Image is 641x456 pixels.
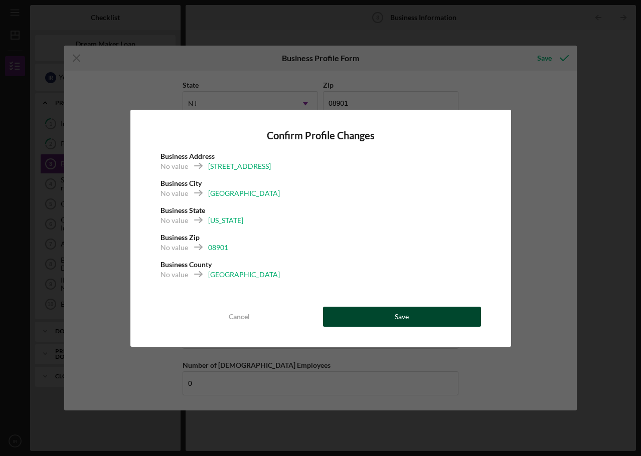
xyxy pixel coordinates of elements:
div: [GEOGRAPHIC_DATA] [208,188,280,198]
div: [GEOGRAPHIC_DATA] [208,270,280,280]
div: No value [161,188,188,198]
div: No value [161,161,188,171]
div: No value [161,215,188,225]
div: [STREET_ADDRESS] [208,161,271,171]
div: Cancel [229,307,250,327]
div: No value [161,243,188,253]
div: No value [161,270,188,280]
b: Business Address [161,152,215,160]
b: Business Zip [161,233,200,242]
div: [US_STATE] [208,215,243,225]
div: 08901 [208,243,228,253]
button: Cancel [161,307,318,327]
h4: Confirm Profile Changes [161,130,481,141]
b: Business State [161,206,205,214]
button: Save [323,307,481,327]
b: Business County [161,260,212,269]
div: Save [395,307,409,327]
b: Business City [161,179,202,187]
